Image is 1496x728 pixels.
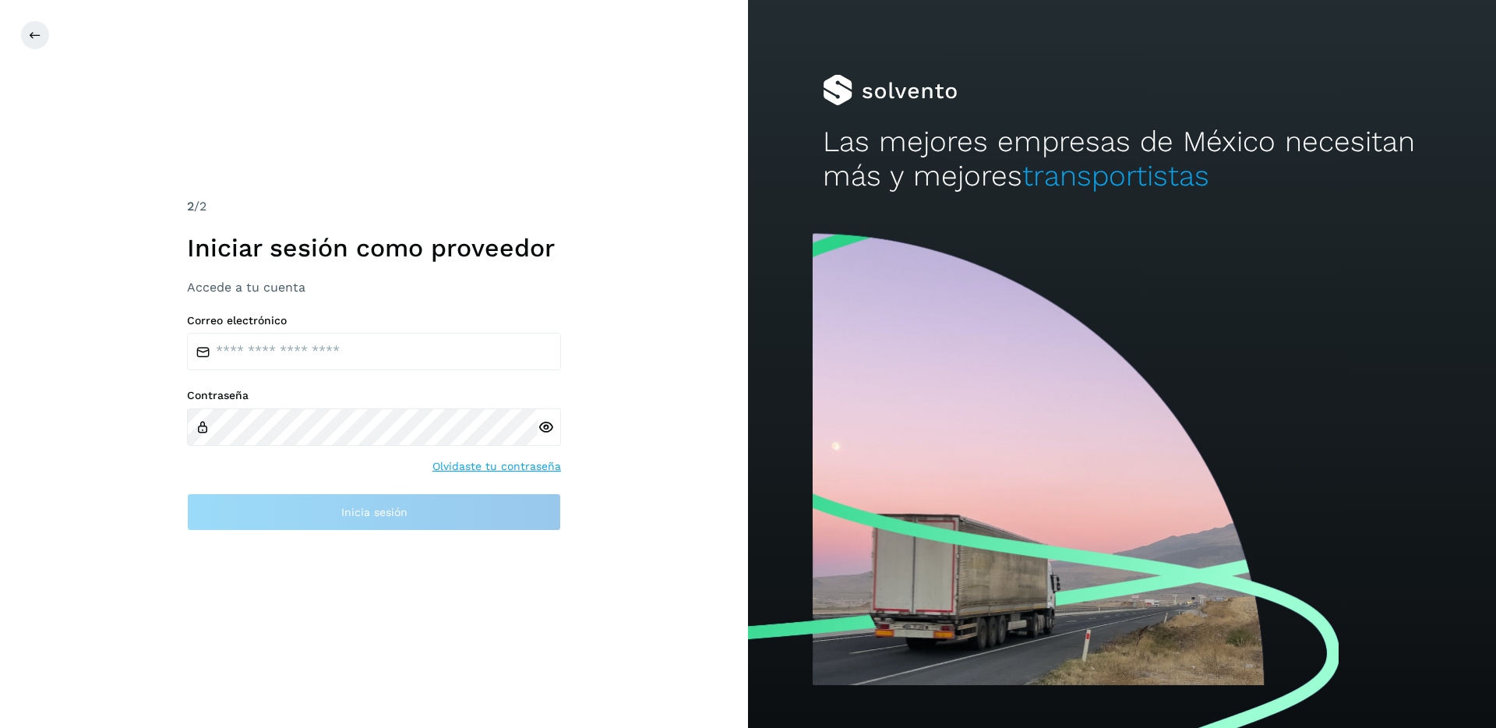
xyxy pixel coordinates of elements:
[187,233,561,263] h1: Iniciar sesión como proveedor
[432,458,561,475] a: Olvidaste tu contraseña
[1022,159,1209,193] span: transportistas
[187,493,561,531] button: Inicia sesión
[341,507,408,518] span: Inicia sesión
[187,389,561,402] label: Contraseña
[187,280,561,295] h3: Accede a tu cuenta
[187,197,561,216] div: /2
[187,199,194,214] span: 2
[823,125,1421,194] h2: Las mejores empresas de México necesitan más y mejores
[187,314,561,327] label: Correo electrónico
